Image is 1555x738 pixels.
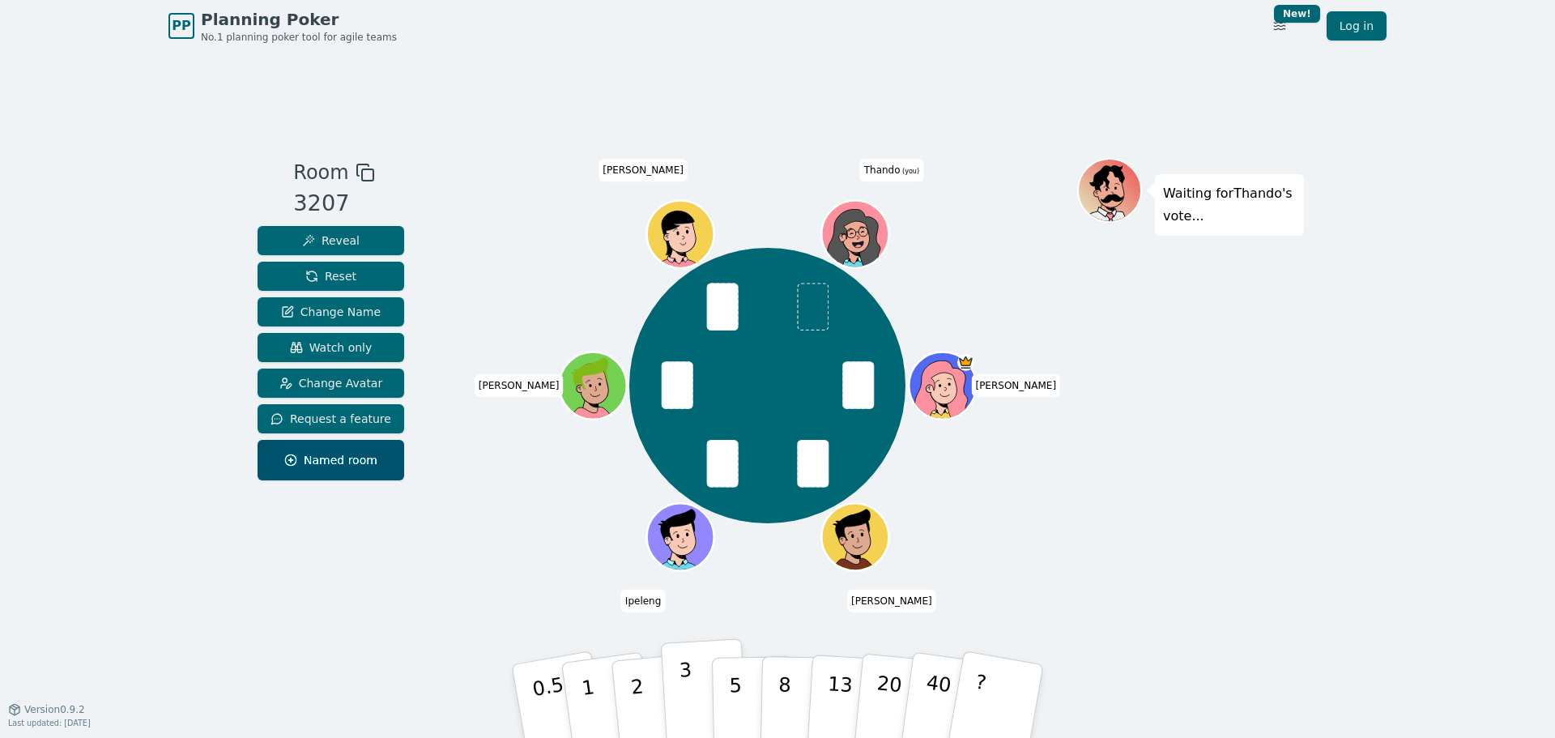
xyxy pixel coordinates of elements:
button: Click to change your avatar [823,203,886,266]
button: Named room [258,440,404,480]
span: Click to change your name [599,159,688,181]
button: Request a feature [258,404,404,433]
span: Click to change your name [860,159,923,181]
span: Last updated: [DATE] [8,719,91,727]
span: Request a feature [271,411,391,427]
a: PPPlanning PokerNo.1 planning poker tool for agile teams [168,8,397,44]
span: Click to change your name [621,589,665,612]
span: (you) [901,168,920,175]
span: Planning Poker [201,8,397,31]
span: Click to change your name [475,374,564,397]
button: Change Name [258,297,404,326]
span: Named room [284,452,377,468]
button: Watch only [258,333,404,362]
button: Version0.9.2 [8,703,85,716]
div: New! [1274,5,1320,23]
p: Waiting for Thando 's vote... [1163,182,1296,228]
span: PP [172,16,190,36]
span: Click to change your name [847,589,936,612]
span: Room [293,158,348,187]
button: New! [1265,11,1294,41]
span: No.1 planning poker tool for agile teams [201,31,397,44]
button: Reveal [258,226,404,255]
a: Log in [1327,11,1387,41]
span: Click to change your name [971,374,1060,397]
div: 3207 [293,187,374,220]
span: Norval is the host [957,354,974,371]
span: Version 0.9.2 [24,703,85,716]
button: Reset [258,262,404,291]
span: Change Avatar [279,375,383,391]
span: Watch only [290,339,373,356]
span: Reveal [302,232,360,249]
button: Change Avatar [258,369,404,398]
span: Reset [305,268,356,284]
span: Change Name [281,304,381,320]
